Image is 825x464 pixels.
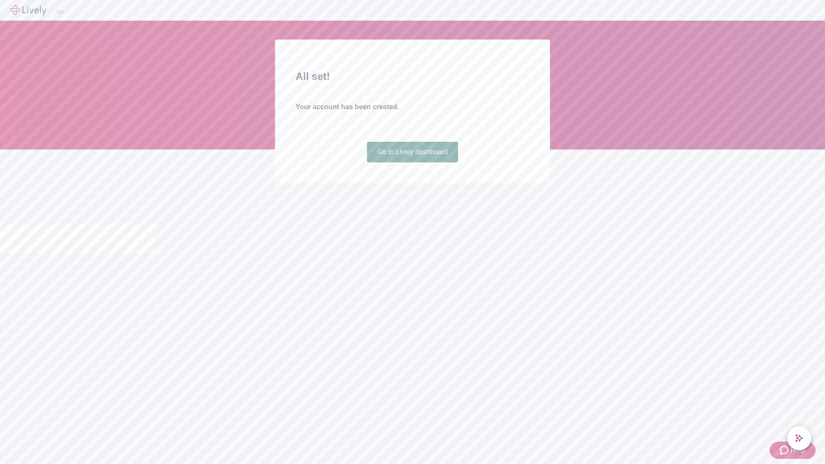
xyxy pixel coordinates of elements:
[790,445,805,455] span: Help
[10,5,46,15] img: Lively
[296,69,529,84] h2: All set!
[787,426,811,450] button: chat
[367,142,458,162] a: Go to Lively dashboard
[780,445,790,455] svg: Zendesk support icon
[795,434,804,443] svg: Lively AI Assistant
[57,11,64,13] button: Log out
[770,442,816,459] button: Zendesk support iconHelp
[296,102,529,112] h4: Your account has been created.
